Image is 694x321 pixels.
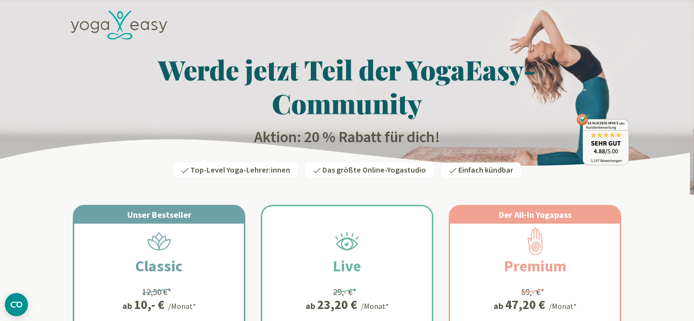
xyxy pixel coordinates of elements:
[521,285,545,298] div: 59,- €*
[122,299,134,312] span: ab
[310,254,384,278] h2: Live
[112,254,206,278] h2: Classic
[458,165,513,175] span: Einfach kündbar
[134,298,164,311] div: 10,- €
[333,285,357,298] div: 29,- €*
[65,53,629,120] h1: Werde jetzt Teil der YogaEasy-Community
[168,300,196,312] div: /Monat*
[127,209,191,220] span: Unser Bestseller
[499,209,572,220] span: Der All-In Yogapass
[481,254,589,278] h2: Premium
[322,165,426,175] span: Das größte Online-Yogastudio
[5,293,28,316] button: CMP-Widget öffnen
[505,298,545,311] div: 47,20 €
[306,299,317,312] span: ab
[361,300,389,312] div: /Monat*
[494,299,505,312] span: ab
[576,114,629,165] img: ausgezeichnet_badge.png
[142,285,172,298] div: 12,50 €*
[190,165,290,175] span: Top-Level Yoga-Lehrer:innen
[317,298,357,311] div: 23,20 €
[65,128,629,147] h2: Aktion: 20 % Rabatt für dich!
[549,300,577,312] div: /Monat*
